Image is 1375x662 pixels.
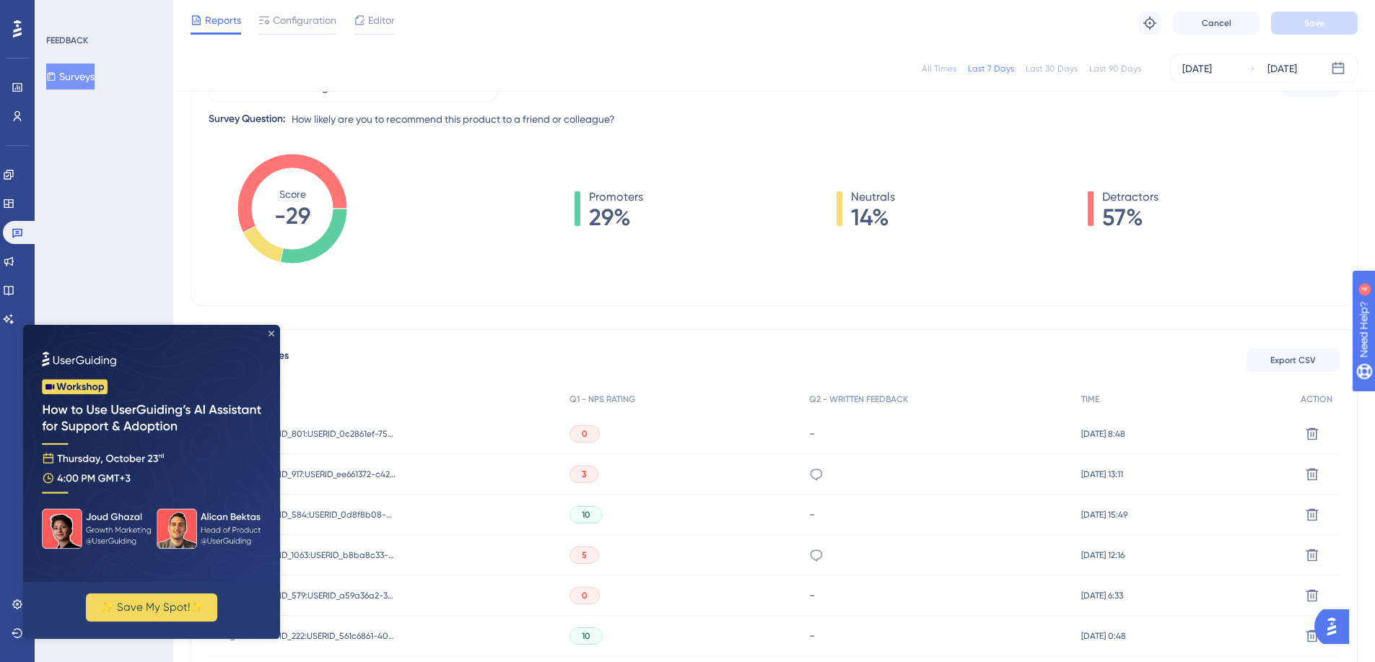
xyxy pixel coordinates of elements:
span: 5 [582,549,587,561]
span: ENV_PROD:ORGID_917:USERID_ee661372-c422-4ab5-8eee-56361cbec27d [216,469,396,480]
span: [DATE] 12:16 [1081,549,1125,561]
span: ENV_PROD:ORGID_222:USERID_561c6861-406a-43ef-98b8-cef86e7a971a [216,630,396,642]
span: TIME [1081,393,1099,405]
button: ✨ Save My Spot!✨ [63,269,194,297]
span: Cancel [1202,17,1231,29]
div: [DATE] [1182,60,1212,77]
span: 0 [582,428,588,440]
div: - [809,508,1067,521]
button: Cancel [1173,12,1260,35]
span: Detractors [1102,188,1158,206]
div: 4 [100,7,105,19]
div: Close Preview [245,6,251,12]
span: 0 [582,590,588,601]
span: [DATE] 15:49 [1081,509,1127,521]
span: 14% [851,206,895,229]
span: [DATE] 13:11 [1081,469,1123,480]
span: [DATE] 8:48 [1081,428,1125,440]
span: Editor [368,12,395,29]
button: Surveys [46,64,95,90]
span: Neutrals [851,188,895,206]
span: Save [1304,17,1324,29]
span: Configuration [273,12,336,29]
span: Reports [205,12,241,29]
button: Export CSV [1246,349,1340,372]
span: ENV_PROD:ORGID_801:USERID_0c2861ef-75a5-431f-a677-b6836e331d04 [216,428,396,440]
iframe: UserGuiding AI Assistant Launcher [1314,605,1358,648]
span: ENV_PROD:ORGID_579:USERID_a59a36a2-30c0-4790-8a04-10ec4fe3c752 [216,590,396,601]
div: FEEDBACK [46,35,88,46]
div: Last 90 Days [1089,63,1141,74]
tspan: -29 [274,202,310,230]
span: 29% [589,206,643,229]
span: Promoters [589,188,643,206]
div: Last 30 Days [1026,63,1078,74]
div: All Times [922,63,956,74]
span: 57% [1102,206,1158,229]
span: [DATE] 0:48 [1081,630,1126,642]
span: 10 [582,630,590,642]
span: Q2 - WRITTEN FEEDBACK [809,393,908,405]
span: Q1 - NPS RATING [569,393,635,405]
span: ENV_PROD:ORGID_1063:USERID_b8ba8c33-511a-4137-8730-a495177fd837 [216,549,396,561]
span: [DATE] 6:33 [1081,590,1123,601]
div: [DATE] [1267,60,1297,77]
span: Need Help? [34,4,90,21]
div: Last 7 Days [968,63,1014,74]
span: Export CSV [1270,354,1316,366]
span: 10 [582,509,590,521]
div: - [809,427,1067,440]
div: Survey Question: [209,110,286,128]
div: - [809,629,1067,643]
span: ENV_PROD:ORGID_584:USERID_0d8f8b08-ee26-43ec-b2f1-ab5a126efdc9 [216,509,396,521]
span: 3 [582,469,586,480]
span: How likely are you to recommend this product to a friend or colleague? [292,110,615,128]
span: ACTION [1301,393,1332,405]
div: - [809,588,1067,602]
button: Save [1271,12,1358,35]
tspan: Score [279,188,306,200]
